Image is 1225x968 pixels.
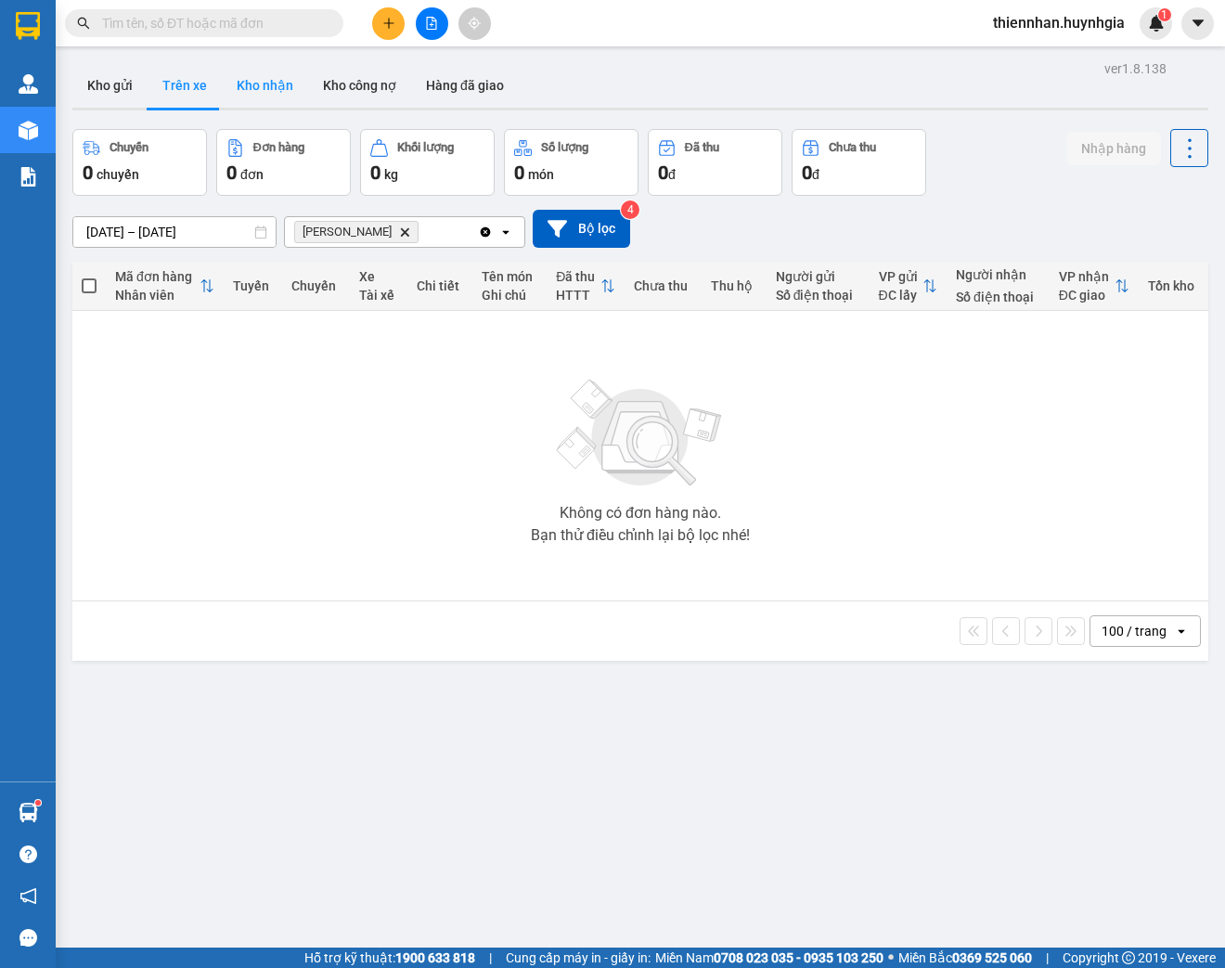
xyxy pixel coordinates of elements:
div: Không có đơn hàng nào. [560,506,721,521]
th: Toggle SortBy [106,262,224,311]
span: 0 [226,161,237,184]
input: Selected Diên Khánh. [422,223,424,241]
div: Đã thu [685,141,719,154]
sup: 1 [35,800,41,806]
img: solution-icon [19,167,38,187]
div: Chuyến [110,141,148,154]
div: Đã thu [556,269,600,284]
div: Xe [359,269,398,284]
div: Tài xế [359,288,398,303]
div: Mã đơn hàng [115,269,200,284]
span: Chưa thu [174,117,242,136]
div: Thu hộ [711,278,756,293]
button: caret-down [1181,7,1214,40]
button: Đơn hàng0đơn [216,129,351,196]
div: Bạn thử điều chỉnh lại bộ lọc nhé! [531,528,750,543]
sup: 1 [1158,8,1171,21]
svg: Clear all [478,225,493,239]
span: | [1046,948,1049,968]
div: Nhân viên [115,288,200,303]
div: HTTT [556,288,600,303]
span: Cung cấp máy in - giấy in: [506,948,651,968]
th: Toggle SortBy [547,262,624,311]
span: file-add [425,17,438,30]
button: Hàng đã giao [411,63,519,108]
div: Số lượng [541,141,588,154]
span: đ [668,167,676,182]
div: Ghi chú [482,288,537,303]
button: Bộ lọc [533,210,630,248]
span: message [19,929,37,947]
span: 0 [370,161,380,184]
input: Tìm tên, số ĐT hoặc mã đơn [102,13,321,33]
strong: 1900 633 818 [395,950,475,965]
button: file-add [416,7,448,40]
span: Nhận: [177,18,222,37]
span: 0 [83,161,93,184]
button: Số lượng0món [504,129,638,196]
sup: 4 [621,200,639,219]
div: Chi tiết [417,278,464,293]
div: Khối lượng [397,141,454,154]
th: Toggle SortBy [1050,262,1139,311]
div: 0333740731 [177,60,326,86]
span: Miền Bắc [898,948,1032,968]
span: Diên Khánh [303,225,392,239]
div: Chưa thu [634,278,692,293]
span: kg [384,167,398,182]
strong: 0708 023 035 - 0935 103 250 [714,950,883,965]
span: Gửi: [16,16,45,35]
div: Số điện thoại [776,288,860,303]
span: Diên Khánh, close by backspace [294,221,419,243]
span: món [528,167,554,182]
span: 1 [1161,8,1167,21]
div: VP nhận [1059,269,1115,284]
div: Quận 5 [177,16,326,38]
span: 0 [658,161,668,184]
div: 0985565365 [16,80,164,106]
div: Người nhận [956,267,1040,282]
img: warehouse-icon [19,121,38,140]
span: 0 [802,161,812,184]
div: [PERSON_NAME] [16,16,164,58]
div: ĐC giao [1059,288,1115,303]
span: plus [382,17,395,30]
div: Tên món [482,269,537,284]
th: Toggle SortBy [870,262,947,311]
button: aim [458,7,491,40]
div: Đơn hàng [253,141,304,154]
input: Select a date range. [73,217,276,247]
button: Chuyến0chuyến [72,129,207,196]
span: Hỗ trợ kỹ thuật: [304,948,475,968]
div: ver 1.8.138 [1104,58,1167,79]
button: Kho gửi [72,63,148,108]
span: notification [19,887,37,905]
span: đơn [240,167,264,182]
button: plus [372,7,405,40]
span: question-circle [19,845,37,863]
svg: Delete [399,226,410,238]
svg: open [498,225,513,239]
img: icon-new-feature [1148,15,1165,32]
button: Nhập hàng [1066,132,1161,165]
div: ĐC lấy [879,288,922,303]
div: Tuyến [233,278,273,293]
span: | [489,948,492,968]
button: Chưa thu0đ [792,129,926,196]
div: HUYỀN [16,58,164,80]
div: Tồn kho [1148,278,1199,293]
img: svg+xml;base64,PHN2ZyBjbGFzcz0ibGlzdC1wbHVnX19zdmciIHhtbG5zPSJodHRwOi8vd3d3LnczLm9yZy8yMDAwL3N2Zy... [548,368,733,498]
span: Miền Nam [655,948,883,968]
span: caret-down [1190,15,1206,32]
div: Người gửi [776,269,860,284]
strong: 0369 525 060 [952,950,1032,965]
span: thiennhan.huynhgia [978,11,1140,34]
div: Chuyến [291,278,341,293]
span: đ [812,167,819,182]
button: Trên xe [148,63,222,108]
button: Kho nhận [222,63,308,108]
img: warehouse-icon [19,803,38,822]
button: Đã thu0đ [648,129,782,196]
span: copyright [1122,951,1135,964]
span: search [77,17,90,30]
